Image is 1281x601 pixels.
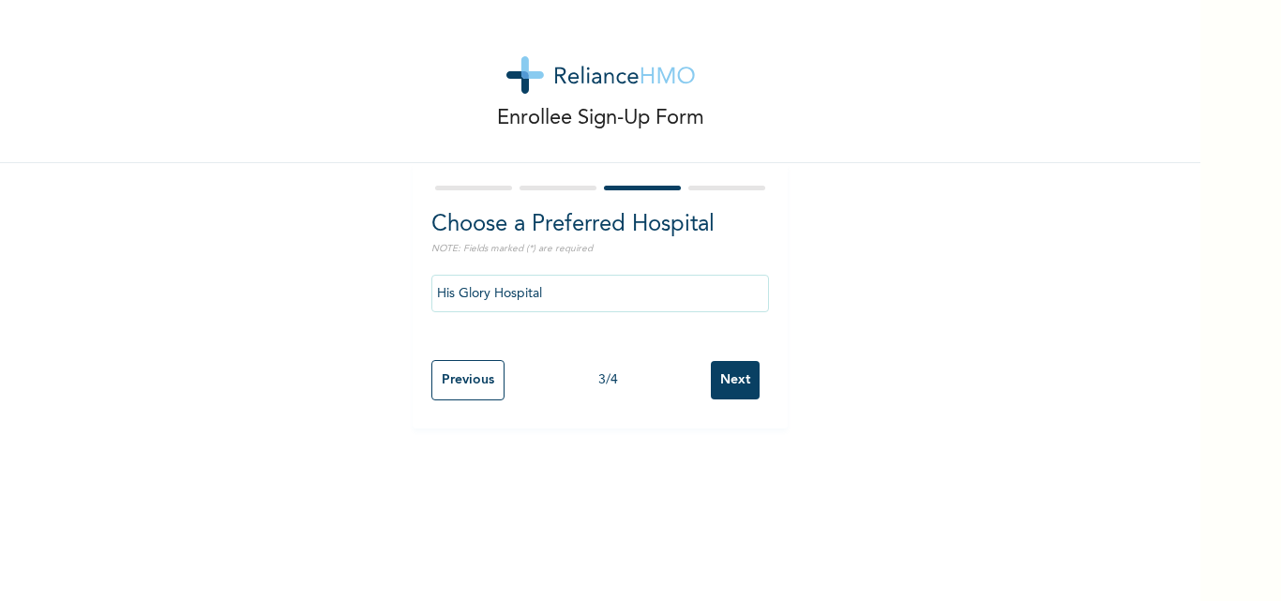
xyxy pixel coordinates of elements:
p: Enrollee Sign-Up Form [497,103,704,134]
h2: Choose a Preferred Hospital [431,208,769,242]
input: Previous [431,360,505,400]
div: 3 / 4 [505,370,711,390]
input: Search by name, address or governorate [431,275,769,312]
p: NOTE: Fields marked (*) are required [431,242,769,256]
input: Next [711,361,760,399]
img: logo [506,56,695,94]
